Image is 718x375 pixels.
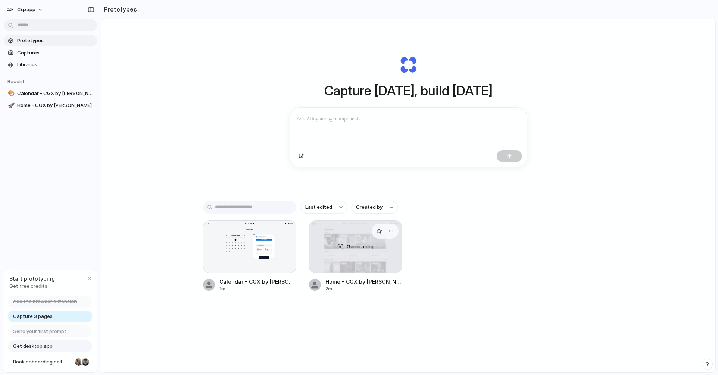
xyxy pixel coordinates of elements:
[4,4,47,16] button: cgxapp
[8,89,13,98] div: 🎨
[4,88,97,99] a: 🎨Calendar - CGX by [PERSON_NAME]
[4,35,97,46] a: Prototypes
[17,102,94,109] span: Home - CGX by [PERSON_NAME]
[325,278,402,286] div: Home - CGX by [PERSON_NAME]
[9,283,55,290] span: Get free credits
[203,220,296,292] a: Calendar - CGX by Caroline GirvanCalendar - CGX by [PERSON_NAME]1m
[101,5,137,14] h2: Prototypes
[305,204,332,211] span: Last edited
[74,357,83,366] div: Nicole Kubica
[81,357,90,366] div: Christian Iacullo
[8,101,13,110] div: 🚀
[9,275,55,283] span: Start prototyping
[8,356,92,368] a: Book onboarding call
[13,313,53,320] span: Capture 3 pages
[219,286,296,292] div: 1m
[8,340,92,352] a: Get desktop app
[7,90,14,97] button: 🎨
[13,358,72,366] span: Book onboarding call
[17,61,94,69] span: Libraries
[17,90,94,97] span: Calendar - CGX by [PERSON_NAME]
[4,59,97,70] a: Libraries
[17,49,94,57] span: Captures
[356,204,383,211] span: Created by
[347,243,374,250] span: Generating
[325,286,402,292] div: 2m
[13,298,77,305] span: Add the browser extension
[13,343,53,350] span: Get desktop app
[324,81,493,101] h1: Capture [DATE], build [DATE]
[13,328,66,335] span: Send your first prompt
[4,100,97,111] a: 🚀Home - CGX by [PERSON_NAME]
[4,47,97,59] a: Captures
[7,102,14,109] button: 🚀
[301,201,347,214] button: Last edited
[7,78,25,84] span: Recent
[309,220,402,292] a: Home - CGX by Caroline GirvanGeneratingHome - CGX by [PERSON_NAME]2m
[352,201,398,214] button: Created by
[219,278,296,286] div: Calendar - CGX by [PERSON_NAME]
[17,37,94,44] span: Prototypes
[17,6,35,13] span: cgxapp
